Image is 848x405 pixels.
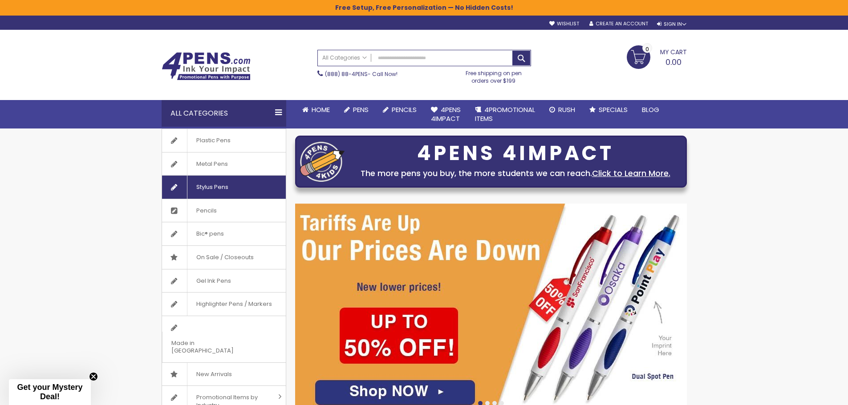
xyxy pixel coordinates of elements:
[349,144,682,163] div: 4PENS 4IMPACT
[162,176,286,199] a: Stylus Pens
[665,56,682,68] span: 0.00
[187,129,239,152] span: Plastic Pens
[592,168,670,179] a: Click to Learn More.
[349,167,682,180] div: The more pens you buy, the more students we can reach.
[558,105,575,114] span: Rush
[325,70,368,78] a: (888) 88-4PENS
[635,100,666,120] a: Blog
[353,105,369,114] span: Pens
[431,105,461,123] span: 4Pens 4impact
[582,100,635,120] a: Specials
[187,246,263,269] span: On Sale / Closeouts
[300,141,345,182] img: four_pen_logo.png
[468,100,542,129] a: 4PROMOTIONALITEMS
[187,293,281,316] span: Highlighter Pens / Markers
[162,52,251,80] img: 4Pens Custom Pens and Promotional Products
[642,105,659,114] span: Blog
[424,100,468,129] a: 4Pens4impact
[312,105,330,114] span: Home
[162,269,286,293] a: Gel Ink Pens
[599,105,628,114] span: Specials
[392,105,417,114] span: Pencils
[318,50,371,65] a: All Categories
[456,66,531,84] div: Free shipping on pen orders over $199
[89,372,98,381] button: Close teaser
[295,100,337,120] a: Home
[325,70,398,78] span: - Call Now!
[775,381,848,405] iframe: Google Customer Reviews
[162,363,286,386] a: New Arrivals
[542,100,582,120] a: Rush
[162,316,286,362] a: Made in [GEOGRAPHIC_DATA]
[9,379,91,405] div: Get your Mystery Deal!Close teaser
[187,222,233,245] span: Bic® pens
[337,100,376,120] a: Pens
[376,100,424,120] a: Pencils
[162,293,286,316] a: Highlighter Pens / Markers
[187,363,241,386] span: New Arrivals
[162,152,286,176] a: Metal Pens
[645,45,649,53] span: 0
[162,199,286,222] a: Pencils
[17,383,82,401] span: Get your Mystery Deal!
[589,20,648,27] a: Create an Account
[162,222,286,245] a: Bic® pens
[162,100,286,127] div: All Categories
[162,332,264,362] span: Made in [GEOGRAPHIC_DATA]
[162,246,286,269] a: On Sale / Closeouts
[475,105,535,123] span: 4PROMOTIONAL ITEMS
[187,199,226,222] span: Pencils
[627,45,687,68] a: 0.00 0
[187,176,237,199] span: Stylus Pens
[322,54,367,61] span: All Categories
[657,21,686,28] div: Sign In
[162,129,286,152] a: Plastic Pens
[187,269,240,293] span: Gel Ink Pens
[549,20,579,27] a: Wishlist
[187,152,237,176] span: Metal Pens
